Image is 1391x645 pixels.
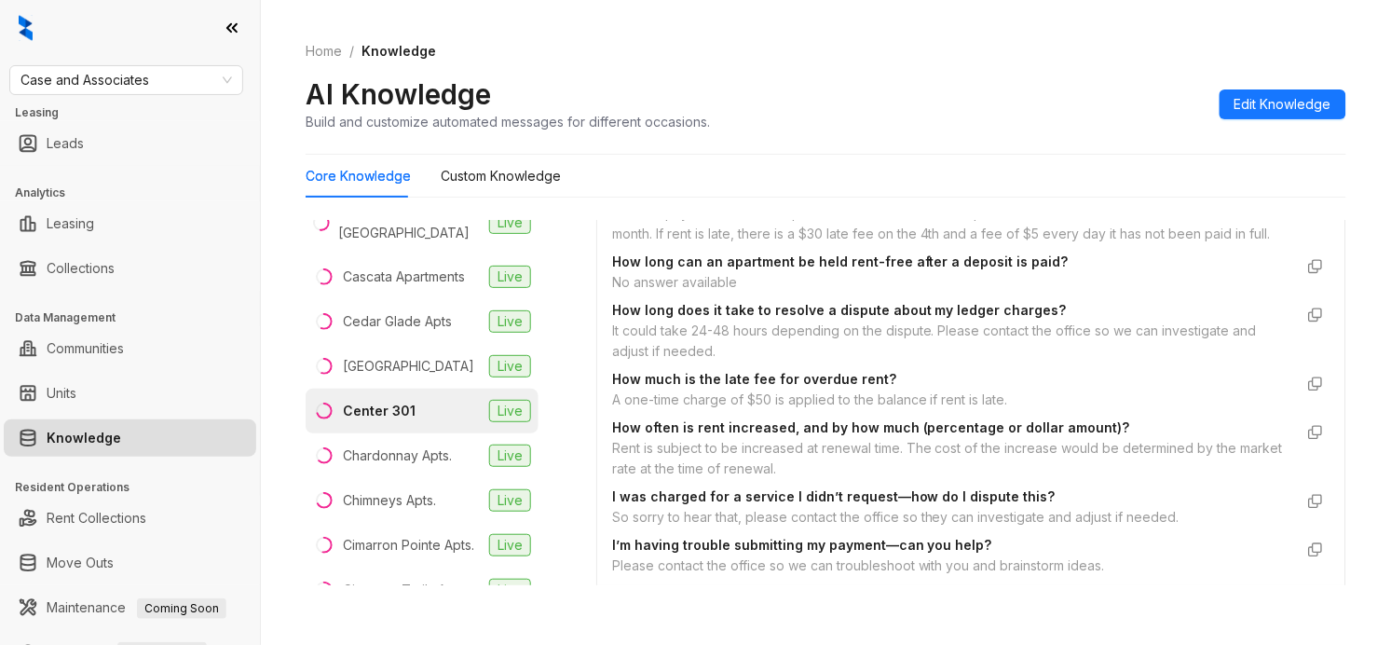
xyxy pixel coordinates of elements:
[4,544,256,582] li: Move Outs
[4,330,256,367] li: Communities
[47,419,121,457] a: Knowledge
[306,112,710,131] div: Build and customize automated messages for different occasions.
[612,438,1293,479] div: Rent is subject to be increased at renewal time. The cost of the increase would be determined by ...
[612,203,1293,244] div: You can pay rent online or in person. ACH can also be setup. Rent would be considered late on the...
[343,356,474,377] div: [GEOGRAPHIC_DATA]
[4,205,256,242] li: Leasing
[47,125,84,162] a: Leads
[4,500,256,537] li: Rent Collections
[4,375,256,412] li: Units
[15,479,260,496] h3: Resident Operations
[47,375,76,412] a: Units
[47,330,124,367] a: Communities
[47,250,115,287] a: Collections
[306,166,411,186] div: Core Knowledge
[489,445,531,467] span: Live
[349,41,354,62] li: /
[137,598,226,619] span: Coming Soon
[338,202,482,243] div: Bend at [GEOGRAPHIC_DATA]
[47,205,94,242] a: Leasing
[489,489,531,512] span: Live
[612,254,1069,269] strong: How long can an apartment be held rent-free after a deposit is paid?
[343,401,416,421] div: Center 301
[47,500,146,537] a: Rent Collections
[612,537,992,553] strong: I’m having trouble submitting my payment—can you help?
[489,212,531,234] span: Live
[4,589,256,626] li: Maintenance
[19,15,33,41] img: logo
[489,400,531,422] span: Live
[612,507,1293,528] div: So sorry to hear that, please contact the office so they can investigate and adjust if needed.
[612,390,1293,410] div: A one-time charge of $50 is applied to the balance if rent is late.
[306,76,491,112] h2: AI Knowledge
[4,419,256,457] li: Knowledge
[343,446,452,466] div: Chardonnay Apts.
[20,66,232,94] span: Case and Associates
[47,544,114,582] a: Move Outs
[612,556,1293,576] div: Please contact the office so we can troubleshoot with you and brainstorm ideas.
[612,321,1293,362] div: It could take 24-48 hours depending on the dispute. Please contact the office so we can investiga...
[15,309,260,326] h3: Data Management
[612,272,1293,293] div: No answer available
[489,579,531,601] span: Live
[4,250,256,287] li: Collections
[4,125,256,162] li: Leads
[489,266,531,288] span: Live
[612,371,896,387] strong: How much is the late fee for overdue rent?
[1234,94,1331,115] span: Edit Knowledge
[15,185,260,201] h3: Analytics
[489,534,531,556] span: Live
[343,311,452,332] div: Cedar Glade Apts
[343,580,468,600] div: Cimarron Trails Apts.
[343,490,436,511] div: Chimneys Apts.
[612,488,1056,504] strong: I was charged for a service I didn’t request—how do I dispute this?
[343,535,474,556] div: Cimarron Pointe Apts.
[441,166,561,186] div: Custom Knowledge
[15,104,260,121] h3: Leasing
[1220,89,1346,119] button: Edit Knowledge
[361,43,436,59] span: Knowledge
[489,355,531,377] span: Live
[489,310,531,333] span: Live
[612,419,1130,435] strong: How often is rent increased, and by how much (percentage or dollar amount)?
[343,267,465,287] div: Cascata Apartments
[612,302,1067,318] strong: How long does it take to resolve a dispute about my ledger charges?
[302,41,346,62] a: Home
